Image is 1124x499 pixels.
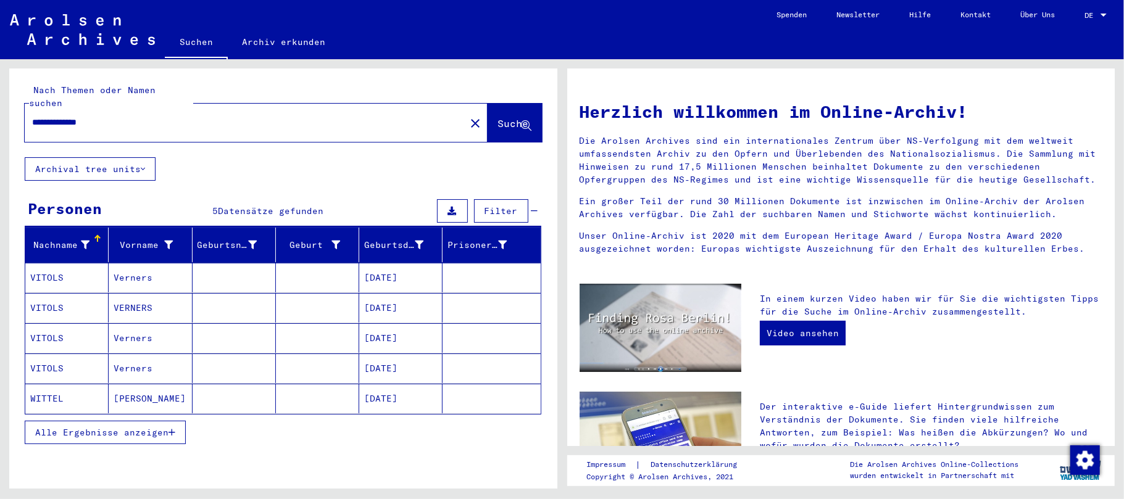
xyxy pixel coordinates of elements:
[359,293,443,323] mat-cell: [DATE]
[760,292,1102,318] p: In einem kurzen Video haben wir für Sie die wichtigsten Tipps für die Suche im Online-Archiv zusa...
[488,104,542,142] button: Suche
[448,235,525,255] div: Prisoner #
[498,117,529,130] span: Suche
[359,228,443,262] mat-header-cell: Geburtsdatum
[35,427,169,438] span: Alle Ergebnisse anzeigen
[485,205,518,217] span: Filter
[165,27,228,59] a: Suchen
[109,323,192,353] mat-cell: Verners
[474,199,528,223] button: Filter
[281,235,359,255] div: Geburt‏
[109,384,192,413] mat-cell: [PERSON_NAME]
[198,235,275,255] div: Geburtsname
[29,85,156,109] mat-label: Nach Themen oder Namen suchen
[443,228,540,262] mat-header-cell: Prisoner #
[30,235,108,255] div: Nachname
[109,353,192,383] mat-cell: Verners
[281,239,340,252] div: Geburt‏
[228,27,341,57] a: Archiv erkunden
[364,235,442,255] div: Geburtsdatum
[25,421,186,444] button: Alle Ergebnisse anzeigen
[359,323,443,353] mat-cell: [DATE]
[359,353,443,383] mat-cell: [DATE]
[28,197,102,220] div: Personen
[448,239,507,252] div: Prisoner #
[1084,11,1098,20] span: DE
[114,235,191,255] div: Vorname
[25,263,109,292] mat-cell: VITOLS
[198,239,257,252] div: Geburtsname
[1070,445,1099,474] div: Zustimmung ändern
[587,471,752,482] p: Copyright © Arolsen Archives, 2021
[25,384,109,413] mat-cell: WITTEL
[212,205,218,217] span: 5
[276,228,359,262] mat-header-cell: Geburt‏
[109,293,192,323] mat-cell: VERNERS
[109,263,192,292] mat-cell: Verners
[587,458,752,471] div: |
[25,228,109,262] mat-header-cell: Nachname
[580,195,1103,221] p: Ein großer Teil der rund 30 Millionen Dokumente ist inzwischen im Online-Archiv der Arolsen Archi...
[109,228,192,262] mat-header-cell: Vorname
[641,458,752,471] a: Datenschutzerklärung
[760,321,846,345] a: Video ansehen
[580,99,1103,125] h1: Herzlich willkommen im Online-Archiv!
[1057,455,1104,485] img: yv_logo.png
[114,239,173,252] div: Vorname
[364,239,423,252] div: Geburtsdatum
[30,239,90,252] div: Nachname
[580,284,741,372] img: video.jpg
[468,116,483,131] mat-icon: close
[10,14,155,45] img: Arolsen_neg.svg
[193,228,276,262] mat-header-cell: Geburtsname
[25,293,109,323] mat-cell: VITOLS
[25,353,109,383] mat-cell: VITOLS
[25,157,156,181] button: Archival tree units
[1070,445,1100,475] img: Zustimmung ändern
[463,110,488,135] button: Clear
[359,263,443,292] mat-cell: [DATE]
[587,458,636,471] a: Impressum
[580,134,1103,186] p: Die Arolsen Archives sind ein internationales Zentrum über NS-Verfolgung mit dem weltweit umfasse...
[850,459,1018,470] p: Die Arolsen Archives Online-Collections
[359,384,443,413] mat-cell: [DATE]
[580,229,1103,255] p: Unser Online-Archiv ist 2020 mit dem European Heritage Award / Europa Nostra Award 2020 ausgezeic...
[850,470,1018,481] p: wurden entwickelt in Partnerschaft mit
[760,400,1102,452] p: Der interaktive e-Guide liefert Hintergrundwissen zum Verständnis der Dokumente. Sie finden viele...
[218,205,323,217] span: Datensätze gefunden
[25,323,109,353] mat-cell: VITOLS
